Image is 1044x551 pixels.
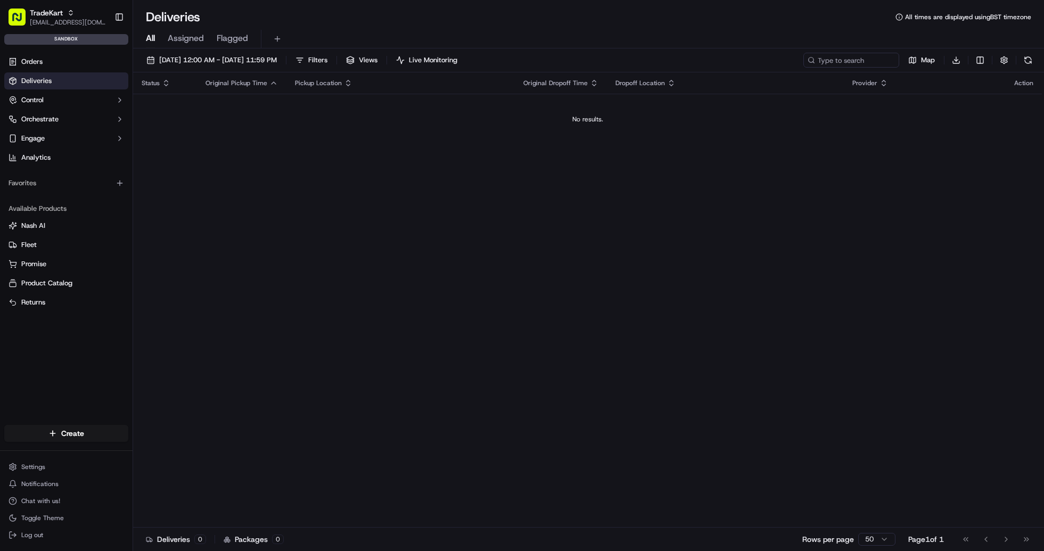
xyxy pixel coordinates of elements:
a: Deliveries [4,72,128,89]
span: Map [921,55,935,65]
div: Available Products [4,200,128,217]
button: [DATE] 12:00 AM - [DATE] 11:59 PM [142,53,282,68]
span: Notifications [21,480,59,488]
button: [EMAIL_ADDRESS][DOMAIN_NAME] [30,18,106,27]
button: Filters [291,53,332,68]
span: Provider [852,79,877,87]
span: Status [142,79,160,87]
span: Promise [21,259,46,269]
span: Log out [21,531,43,539]
span: Live Monitoring [409,55,457,65]
a: Nash AI [9,221,124,231]
div: Page 1 of 1 [908,534,944,545]
button: Chat with us! [4,494,128,508]
button: Log out [4,528,128,542]
span: [DATE] 12:00 AM - [DATE] 11:59 PM [159,55,277,65]
div: 0 [272,534,284,544]
div: Packages [224,534,284,545]
button: Nash AI [4,217,128,234]
span: Filters [308,55,327,65]
a: Returns [9,298,124,307]
span: Analytics [21,153,51,162]
div: No results. [137,115,1038,124]
span: Flagged [217,32,248,45]
h1: Deliveries [146,9,200,26]
button: Refresh [1021,53,1035,68]
span: All [146,32,155,45]
span: Nash AI [21,221,45,231]
button: Fleet [4,236,128,253]
span: All times are displayed using BST timezone [905,13,1031,21]
button: Promise [4,256,128,273]
input: Type to search [803,53,899,68]
div: 0 [194,534,206,544]
span: Orchestrate [21,114,59,124]
a: Promise [9,259,124,269]
button: TradeKart [30,7,63,18]
button: Toggle Theme [4,511,128,525]
span: Dropoff Location [615,79,665,87]
a: Fleet [9,240,124,250]
p: Rows per page [802,534,854,545]
span: Deliveries [21,76,52,86]
span: Chat with us! [21,497,60,505]
button: Control [4,92,128,109]
button: TradeKart[EMAIL_ADDRESS][DOMAIN_NAME] [4,4,110,30]
span: Assigned [168,32,204,45]
span: Product Catalog [21,278,72,288]
button: Returns [4,294,128,311]
div: Favorites [4,175,128,192]
span: Pickup Location [295,79,342,87]
button: Settings [4,459,128,474]
button: Live Monitoring [391,53,462,68]
button: Notifications [4,476,128,491]
button: Product Catalog [4,275,128,292]
span: Returns [21,298,45,307]
a: Analytics [4,149,128,166]
div: sandbox [4,34,128,45]
span: Engage [21,134,45,143]
span: Orders [21,57,43,67]
div: Deliveries [146,534,206,545]
span: Original Pickup Time [205,79,267,87]
span: Control [21,95,44,105]
span: Toggle Theme [21,514,64,522]
span: Views [359,55,377,65]
span: Original Dropoff Time [523,79,588,87]
span: Fleet [21,240,37,250]
button: Map [903,53,940,68]
div: Action [1014,79,1033,87]
a: Orders [4,53,128,70]
button: Orchestrate [4,111,128,128]
span: Settings [21,463,45,471]
button: Create [4,425,128,442]
a: Product Catalog [9,278,124,288]
span: Create [61,428,84,439]
button: Engage [4,130,128,147]
button: Views [341,53,382,68]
